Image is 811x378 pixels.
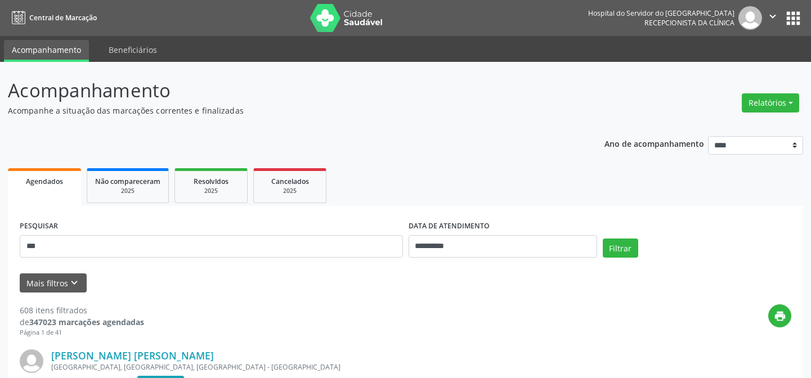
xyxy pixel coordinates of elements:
div: Hospital do Servidor do [GEOGRAPHIC_DATA] [588,8,734,18]
i:  [767,10,779,22]
span: Agendados [26,177,63,186]
button: Mais filtroskeyboard_arrow_down [20,273,87,293]
a: Central de Marcação [8,8,97,27]
a: [PERSON_NAME] [PERSON_NAME] [51,349,214,362]
span: Recepcionista da clínica [644,18,734,28]
img: img [738,6,762,30]
a: Acompanhamento [4,40,89,62]
div: [GEOGRAPHIC_DATA], [GEOGRAPHIC_DATA], [GEOGRAPHIC_DATA] - [GEOGRAPHIC_DATA] [51,362,622,372]
div: 2025 [183,187,239,195]
span: Central de Marcação [29,13,97,22]
label: DATA DE ATENDIMENTO [409,218,490,235]
i: print [774,310,786,322]
div: de [20,316,144,328]
div: Página 1 de 41 [20,328,144,337]
button: print [768,304,791,327]
button:  [762,6,783,30]
button: Filtrar [603,238,638,258]
div: 608 itens filtrados [20,304,144,316]
i: keyboard_arrow_down [68,277,80,289]
a: Beneficiários [101,40,165,60]
p: Acompanhe a situação das marcações correntes e finalizadas [8,105,564,116]
p: Acompanhamento [8,76,564,105]
label: PESQUISAR [20,218,58,235]
div: 2025 [262,187,318,195]
img: img [20,349,43,373]
span: Resolvidos [194,177,228,186]
span: Não compareceram [95,177,160,186]
span: Cancelados [271,177,309,186]
button: Relatórios [742,93,799,112]
strong: 347023 marcações agendadas [29,317,144,327]
button: apps [783,8,803,28]
p: Ano de acompanhamento [604,136,704,150]
div: 2025 [95,187,160,195]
